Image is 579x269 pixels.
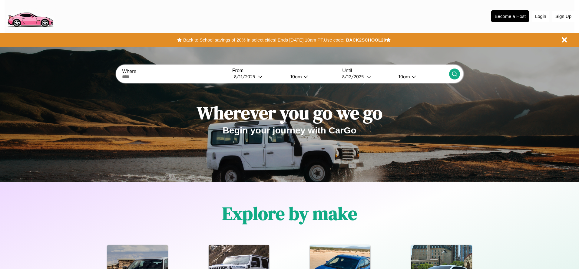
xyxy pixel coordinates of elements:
div: 8 / 11 / 2025 [234,74,258,79]
div: 10am [287,74,303,79]
button: Become a Host [491,10,529,22]
button: 10am [286,73,339,80]
label: From [232,68,339,73]
label: Until [342,68,449,73]
button: Sign Up [552,11,574,22]
label: Where [122,69,229,74]
img: logo [5,3,56,29]
div: 10am [395,74,412,79]
h1: Explore by make [222,201,357,226]
button: Back to School savings of 20% in select cities! Ends [DATE] 10am PT.Use code: [182,36,346,44]
button: 10am [394,73,449,80]
b: BACK2SCHOOL20 [346,37,386,42]
div: 8 / 12 / 2025 [342,74,367,79]
button: 8/11/2025 [232,73,286,80]
button: Login [532,11,549,22]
